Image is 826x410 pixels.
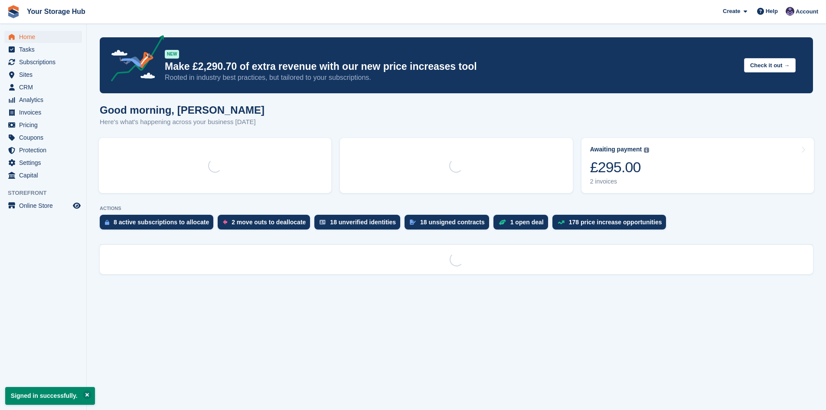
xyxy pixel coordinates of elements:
div: 178 price increase opportunities [569,219,662,226]
a: menu [4,31,82,43]
a: menu [4,56,82,68]
a: menu [4,169,82,181]
a: 1 open deal [493,215,552,234]
span: CRM [19,81,71,93]
span: Pricing [19,119,71,131]
h1: Good morning, [PERSON_NAME] [100,104,264,116]
div: 8 active subscriptions to allocate [114,219,209,226]
span: Create [723,7,740,16]
div: NEW [165,50,179,59]
a: menu [4,81,82,93]
span: Coupons [19,131,71,144]
span: Capital [19,169,71,181]
img: deal-1b604bf984904fb50ccaf53a9ad4b4a5d6e5aea283cecdc64d6e3604feb123c2.svg [499,219,506,225]
img: active_subscription_to_allocate_icon-d502201f5373d7db506a760aba3b589e785aa758c864c3986d89f69b8ff3... [105,220,109,225]
a: 8 active subscriptions to allocate [100,215,218,234]
span: Protection [19,144,71,156]
span: Online Store [19,200,71,212]
p: Signed in successfully. [5,387,95,405]
a: menu [4,119,82,131]
a: 178 price increase opportunities [552,215,671,234]
a: menu [4,106,82,118]
a: menu [4,94,82,106]
span: Sites [19,69,71,81]
span: Help [766,7,778,16]
a: Awaiting payment £295.00 2 invoices [581,138,814,193]
img: price-adjustments-announcement-icon-8257ccfd72463d97f412b2fc003d46551f7dbcb40ab6d574587a9cd5c0d94... [104,35,164,85]
img: icon-info-grey-7440780725fd019a000dd9b08b2336e03edf1995a4989e88bcd33f0948082b44.svg [644,148,649,153]
span: Subscriptions [19,56,71,68]
a: 18 unverified identities [314,215,405,234]
p: Here's what's happening across your business [DATE] [100,117,264,127]
a: 2 move outs to deallocate [218,215,314,234]
span: Analytics [19,94,71,106]
span: Storefront [8,189,86,197]
span: Settings [19,157,71,169]
a: Preview store [72,200,82,211]
a: menu [4,43,82,56]
a: menu [4,157,82,169]
a: menu [4,200,82,212]
p: ACTIONS [100,206,813,211]
div: 18 unsigned contracts [420,219,485,226]
div: 18 unverified identities [330,219,396,226]
span: Tasks [19,43,71,56]
a: 18 unsigned contracts [405,215,493,234]
span: Home [19,31,71,43]
button: Check it out → [744,58,796,72]
div: 1 open deal [510,219,544,226]
a: menu [4,144,82,156]
a: Your Storage Hub [23,4,89,19]
a: menu [4,131,82,144]
p: Make £2,290.70 of extra revenue with our new price increases tool [165,60,737,73]
img: move_outs_to_deallocate_icon-f764333ba52eb49d3ac5e1228854f67142a1ed5810a6f6cc68b1a99e826820c5.svg [223,220,227,225]
p: Rooted in industry best practices, but tailored to your subscriptions. [165,73,737,82]
img: Liam Beddard [786,7,794,16]
div: Awaiting payment [590,146,642,153]
img: price_increase_opportunities-93ffe204e8149a01c8c9dc8f82e8f89637d9d84a8eef4429ea346261dce0b2c0.svg [558,220,565,224]
a: menu [4,69,82,81]
img: contract_signature_icon-13c848040528278c33f63329250d36e43548de30e8caae1d1a13099fd9432cc5.svg [410,220,416,225]
div: 2 move outs to deallocate [232,219,306,226]
img: verify_identity-adf6edd0f0f0b5bbfe63781bf79b02c33cf7c696d77639b501bdc392416b5a36.svg [320,220,326,225]
div: £295.00 [590,158,650,176]
span: Account [796,7,818,16]
span: Invoices [19,106,71,118]
img: stora-icon-8386f47178a22dfd0bd8f6a31ec36ba5ce8667c1dd55bd0f319d3a0aa187defe.svg [7,5,20,18]
div: 2 invoices [590,178,650,185]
